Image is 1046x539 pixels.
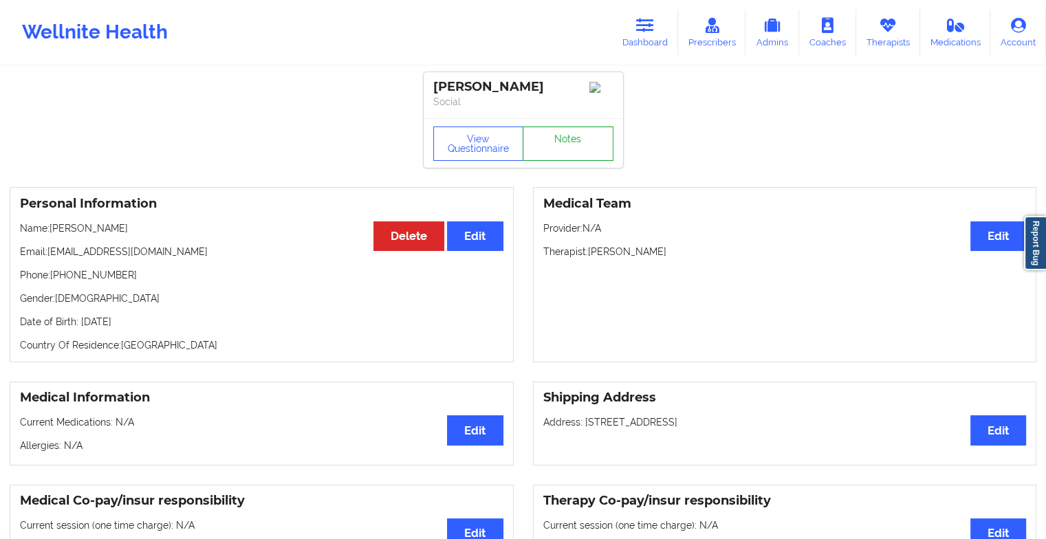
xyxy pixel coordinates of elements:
p: Current session (one time charge): N/A [20,518,503,532]
h3: Therapy Co-pay/insur responsibility [543,493,1027,509]
h3: Medical Information [20,390,503,406]
div: [PERSON_NAME] [433,79,613,95]
a: Coaches [799,10,856,55]
a: Notes [523,126,613,161]
button: Edit [447,415,503,445]
h3: Shipping Address [543,390,1027,406]
a: Prescribers [678,10,746,55]
p: Current Medications: N/A [20,415,503,429]
p: Date of Birth: [DATE] [20,315,503,329]
p: Address: [STREET_ADDRESS] [543,415,1027,429]
p: Name: [PERSON_NAME] [20,221,503,235]
p: Gender: [DEMOGRAPHIC_DATA] [20,291,503,305]
h3: Medical Team [543,196,1027,212]
h3: Medical Co-pay/insur responsibility [20,493,503,509]
a: Account [990,10,1046,55]
button: Edit [970,415,1026,445]
button: View Questionnaire [433,126,524,161]
p: Country Of Residence: [GEOGRAPHIC_DATA] [20,338,503,352]
p: Social [433,95,613,109]
a: Medications [920,10,991,55]
p: Provider: N/A [543,221,1027,235]
button: Delete [373,221,444,251]
button: Edit [447,221,503,251]
h3: Personal Information [20,196,503,212]
button: Edit [970,221,1026,251]
p: Therapist: [PERSON_NAME] [543,245,1027,258]
p: Current session (one time charge): N/A [543,518,1027,532]
p: Allergies: N/A [20,439,503,452]
p: Email: [EMAIL_ADDRESS][DOMAIN_NAME] [20,245,503,258]
p: Phone: [PHONE_NUMBER] [20,268,503,282]
a: Therapists [856,10,920,55]
img: Image%2Fplaceholer-image.png [589,82,613,93]
a: Dashboard [612,10,678,55]
a: Admins [745,10,799,55]
a: Report Bug [1024,216,1046,270]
